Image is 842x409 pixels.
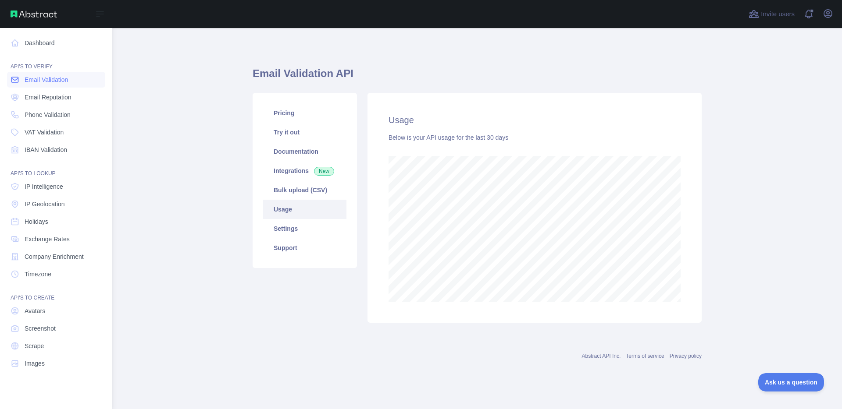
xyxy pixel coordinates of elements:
a: Terms of service [626,353,664,359]
span: Avatars [25,307,45,315]
a: Timezone [7,266,105,282]
a: Support [263,238,346,257]
a: Try it out [263,123,346,142]
a: IP Intelligence [7,179,105,194]
span: Holidays [25,217,48,226]
span: Invite users [761,9,795,19]
img: Abstract API [11,11,57,18]
iframe: Toggle Customer Support [758,373,824,391]
span: New [314,167,334,176]
span: VAT Validation [25,128,64,137]
a: Avatars [7,303,105,319]
span: IBAN Validation [25,145,67,154]
a: IP Geolocation [7,196,105,212]
span: Images [25,359,45,368]
h1: Email Validation API [253,67,702,88]
div: API'S TO LOOKUP [7,159,105,177]
a: Bulk upload (CSV) [263,180,346,200]
a: Dashboard [7,35,105,51]
a: Company Enrichment [7,249,105,264]
span: Company Enrichment [25,252,84,261]
a: Integrations New [263,161,346,180]
a: Images [7,356,105,371]
a: Documentation [263,142,346,161]
a: Screenshot [7,321,105,336]
span: IP Intelligence [25,182,63,191]
a: Usage [263,200,346,219]
span: Scrape [25,342,44,350]
a: Abstract API Inc. [582,353,621,359]
span: Timezone [25,270,51,279]
a: IBAN Validation [7,142,105,158]
span: Exchange Rates [25,235,70,243]
div: API'S TO VERIFY [7,53,105,70]
span: IP Geolocation [25,200,65,208]
span: Screenshot [25,324,56,333]
a: Settings [263,219,346,238]
a: Holidays [7,214,105,229]
a: Pricing [263,103,346,123]
a: VAT Validation [7,124,105,140]
h2: Usage [389,114,681,126]
div: API'S TO CREATE [7,284,105,301]
a: Email Validation [7,72,105,88]
span: Email Reputation [25,93,71,102]
a: Exchange Rates [7,231,105,247]
a: Privacy policy [670,353,702,359]
span: Email Validation [25,75,68,84]
a: Email Reputation [7,89,105,105]
button: Invite users [747,7,796,21]
a: Scrape [7,338,105,354]
div: Below is your API usage for the last 30 days [389,133,681,142]
span: Phone Validation [25,110,71,119]
a: Phone Validation [7,107,105,123]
